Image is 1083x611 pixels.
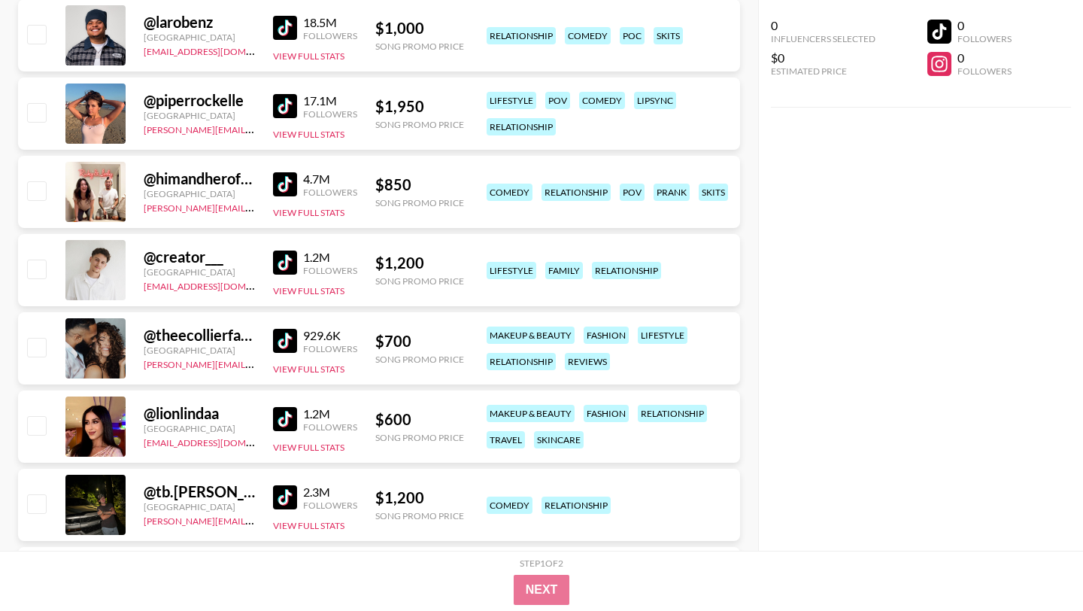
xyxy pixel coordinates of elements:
div: lifestyle [638,327,687,344]
div: 17.1M [303,93,357,108]
div: 0 [771,18,875,33]
div: [GEOGRAPHIC_DATA] [144,345,255,356]
div: pov [545,92,570,109]
a: [PERSON_NAME][EMAIL_ADDRESS][DOMAIN_NAME] [144,199,366,214]
div: $ 1,200 [375,254,464,272]
div: skits [654,27,683,44]
button: View Full Stats [273,207,344,218]
div: $ 1,950 [375,97,464,116]
div: Song Promo Price [375,197,464,208]
div: @ tb.[PERSON_NAME] [144,482,255,501]
div: 0 [957,50,1012,65]
div: Estimated Price [771,65,875,77]
iframe: Drift Widget Chat Window [773,379,1074,545]
div: Followers [957,65,1012,77]
button: View Full Stats [273,442,344,453]
div: skincare [534,431,584,448]
img: TikTok [273,329,297,353]
div: @ himandherofficial [144,169,255,188]
div: Song Promo Price [375,119,464,130]
div: lifestyle [487,262,536,279]
div: @ theecollierfamily [144,326,255,345]
div: [GEOGRAPHIC_DATA] [144,188,255,199]
div: Followers [303,30,357,41]
div: @ lionlindaa [144,404,255,423]
a: [EMAIL_ADDRESS][DOMAIN_NAME] [144,43,295,57]
img: TikTok [273,407,297,431]
div: lipsync [634,92,676,109]
div: $ 700 [375,332,464,351]
div: comedy [487,184,532,201]
div: prank [654,184,690,201]
button: Next [514,575,570,605]
div: Followers [303,187,357,198]
div: Followers [303,421,357,433]
div: Influencers Selected [771,33,875,44]
div: Song Promo Price [375,41,464,52]
div: Followers [957,33,1012,44]
div: makeup & beauty [487,405,575,422]
div: relationship [592,262,661,279]
div: $ 1,000 [375,19,464,38]
div: fashion [584,405,629,422]
div: $ 850 [375,175,464,194]
div: 2.3M [303,485,357,500]
div: Song Promo Price [375,510,464,521]
div: Followers [303,343,357,354]
div: makeup & beauty [487,327,575,344]
div: Followers [303,265,357,276]
div: comedy [579,92,625,109]
div: fashion [584,327,629,344]
div: Followers [303,500,357,511]
div: $ 1,200 [375,488,464,507]
div: 4.7M [303,172,357,187]
div: 929.6K [303,328,357,343]
div: [GEOGRAPHIC_DATA] [144,32,255,43]
div: @ creator___ [144,248,255,266]
div: Song Promo Price [375,354,464,365]
div: family [545,262,583,279]
div: comedy [565,27,611,44]
div: poc [620,27,645,44]
img: TikTok [273,94,297,118]
div: 0 [957,18,1012,33]
div: [GEOGRAPHIC_DATA] [144,266,255,278]
div: Song Promo Price [375,432,464,443]
img: TikTok [273,16,297,40]
div: reviews [565,353,610,370]
a: [EMAIL_ADDRESS][DOMAIN_NAME] [144,278,295,292]
div: relationship [487,27,556,44]
a: [PERSON_NAME][EMAIL_ADDRESS][DOMAIN_NAME] [144,121,366,135]
div: pov [620,184,645,201]
div: @ piperrockelle [144,91,255,110]
div: travel [487,431,525,448]
div: [GEOGRAPHIC_DATA] [144,501,255,512]
img: TikTok [273,172,297,196]
div: $0 [771,50,875,65]
div: relationship [487,118,556,135]
div: [GEOGRAPHIC_DATA] [144,423,255,434]
div: relationship [487,353,556,370]
div: @ larobenz [144,13,255,32]
div: 1.2M [303,406,357,421]
div: Followers [303,108,357,120]
div: Song Promo Price [375,275,464,287]
img: TikTok [273,251,297,275]
div: relationship [541,497,611,514]
div: comedy [487,497,532,514]
div: 1.2M [303,250,357,265]
a: [EMAIL_ADDRESS][DOMAIN_NAME] [144,434,295,448]
div: relationship [541,184,611,201]
div: 18.5M [303,15,357,30]
div: relationship [638,405,707,422]
div: lifestyle [487,92,536,109]
iframe: Drift Widget Chat Controller [1008,536,1065,593]
a: [PERSON_NAME][EMAIL_ADDRESS][DOMAIN_NAME] [144,356,366,370]
div: skits [699,184,728,201]
div: Step 1 of 2 [520,558,563,569]
button: View Full Stats [273,50,344,62]
div: [GEOGRAPHIC_DATA] [144,110,255,121]
button: View Full Stats [273,285,344,296]
button: View Full Stats [273,520,344,531]
div: $ 600 [375,410,464,429]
